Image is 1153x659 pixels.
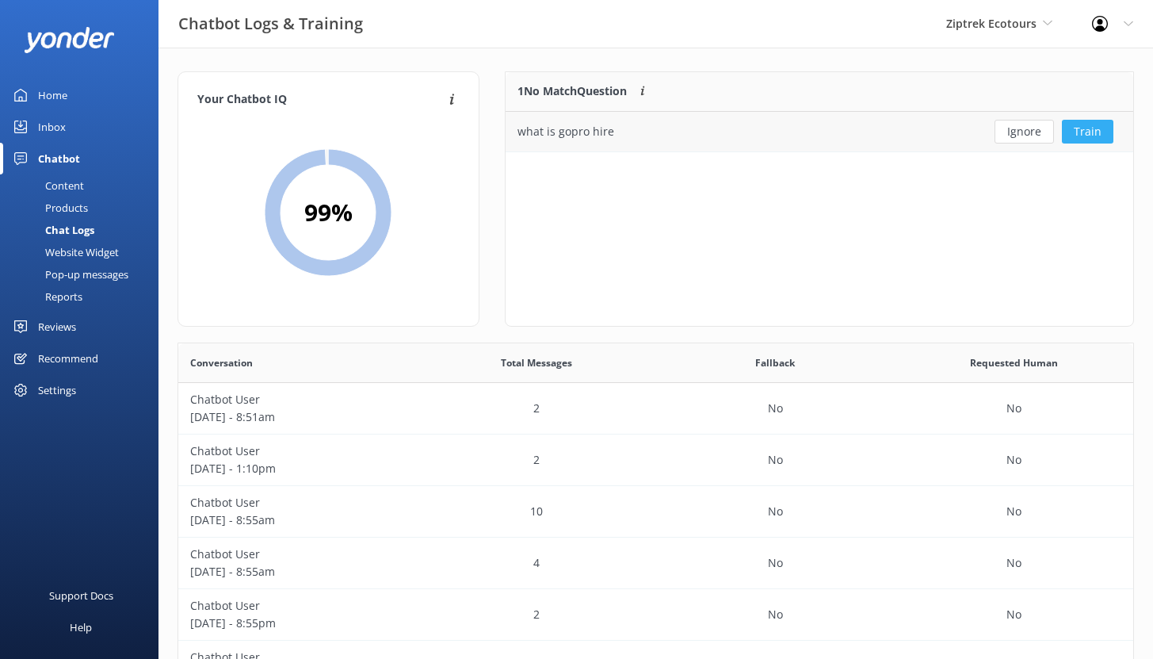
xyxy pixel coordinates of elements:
[38,374,76,406] div: Settings
[38,111,66,143] div: Inbox
[768,554,783,572] p: No
[768,400,783,417] p: No
[38,311,76,343] div: Reviews
[970,355,1058,370] span: Requested Human
[506,112,1133,151] div: row
[501,355,572,370] span: Total Messages
[1006,606,1021,623] p: No
[1006,503,1021,520] p: No
[178,589,1133,641] div: row
[178,486,1133,538] div: row
[1006,554,1021,572] p: No
[190,494,405,511] p: Chatbot User
[10,197,88,219] div: Products
[178,435,1133,486] div: row
[517,123,614,140] div: what is gopro hire
[190,597,405,615] p: Chatbot User
[190,408,405,426] p: [DATE] - 8:51am
[1062,120,1113,144] button: Train
[190,460,405,477] p: [DATE] - 1:10pm
[533,554,540,572] p: 4
[1006,451,1021,469] p: No
[197,91,445,109] h4: Your Chatbot IQ
[38,79,67,111] div: Home
[178,538,1133,589] div: row
[190,391,405,408] p: Chatbot User
[190,511,405,529] p: [DATE] - 8:55am
[10,263,128,285] div: Pop-up messages
[70,611,92,643] div: Help
[517,82,627,100] p: 1 No Match Question
[10,219,94,241] div: Chat Logs
[10,174,84,197] div: Content
[38,343,98,374] div: Recommend
[24,27,115,53] img: yonder-white-logo.png
[10,285,82,308] div: Reports
[533,606,540,623] p: 2
[755,355,795,370] span: Fallback
[304,193,353,232] h2: 99 %
[10,263,158,285] a: Pop-up messages
[10,285,158,308] a: Reports
[178,383,1133,435] div: row
[768,503,783,520] p: No
[946,16,1037,31] span: Ziptrek Ecotours
[530,503,543,520] p: 10
[49,580,113,611] div: Support Docs
[190,563,405,580] p: [DATE] - 8:55am
[190,615,405,632] p: [DATE] - 8:55pm
[995,120,1054,144] button: Ignore
[1006,400,1021,417] p: No
[190,355,253,370] span: Conversation
[10,219,158,241] a: Chat Logs
[10,174,158,197] a: Content
[10,241,158,263] a: Website Widget
[190,546,405,563] p: Chatbot User
[768,451,783,469] p: No
[10,197,158,219] a: Products
[38,143,80,174] div: Chatbot
[190,443,405,460] p: Chatbot User
[533,400,540,417] p: 2
[506,112,1133,151] div: grid
[10,241,119,263] div: Website Widget
[533,451,540,469] p: 2
[178,11,363,36] h3: Chatbot Logs & Training
[768,606,783,623] p: No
